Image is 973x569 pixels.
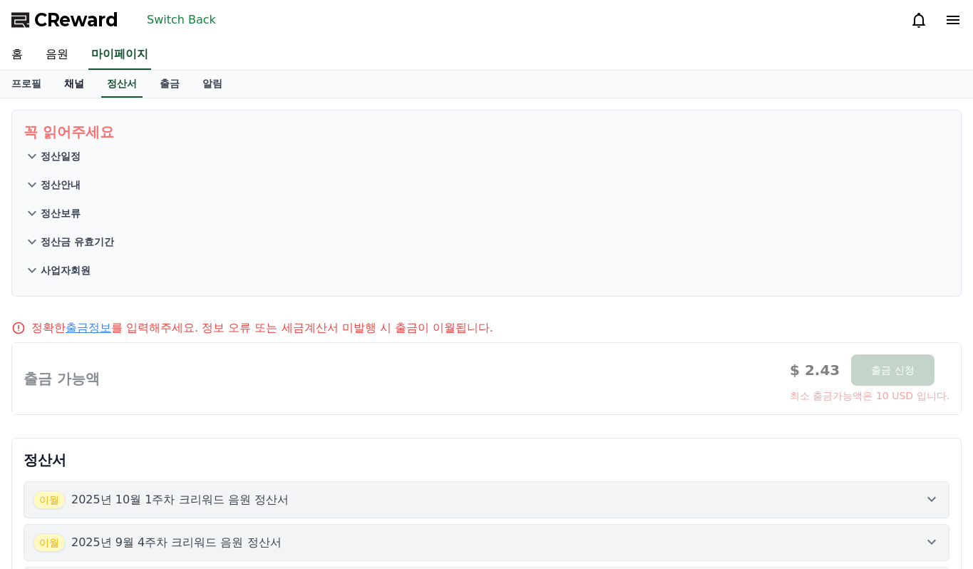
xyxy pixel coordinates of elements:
button: 정산금 유효기간 [24,227,949,256]
button: 이월 2025년 10월 1주차 크리워드 음원 정산서 [24,481,949,518]
p: 정산서 [24,450,949,470]
a: 정산서 [101,71,143,98]
p: 정확한 를 입력해주세요. 정보 오류 또는 세금계산서 미발행 시 출금이 이월됩니다. [31,319,493,337]
a: 알림 [191,71,234,98]
p: 정산금 유효기간 [41,235,114,249]
button: 이월 2025년 9월 4주차 크리워드 음원 정산서 [24,524,949,561]
button: 정산보류 [24,199,949,227]
p: 정산보류 [41,206,81,220]
p: 정산안내 [41,178,81,192]
button: 정산일정 [24,142,949,170]
p: 2025년 9월 4주차 크리워드 음원 정산서 [71,534,282,551]
span: 이월 [33,491,66,509]
a: 출금정보 [66,321,111,334]
a: 마이페이지 [88,40,151,70]
span: 이월 [33,533,66,552]
button: 정산안내 [24,170,949,199]
a: CReward [11,9,118,31]
p: 정산일정 [41,149,81,163]
a: 음원 [34,40,80,70]
a: 채널 [53,71,96,98]
p: 꼭 읽어주세요 [24,122,949,142]
span: CReward [34,9,118,31]
button: Switch Back [141,9,222,31]
p: 사업자회원 [41,263,91,277]
a: 출금 [148,71,191,98]
p: 2025년 10월 1주차 크리워드 음원 정산서 [71,491,289,508]
button: 사업자회원 [24,256,949,284]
